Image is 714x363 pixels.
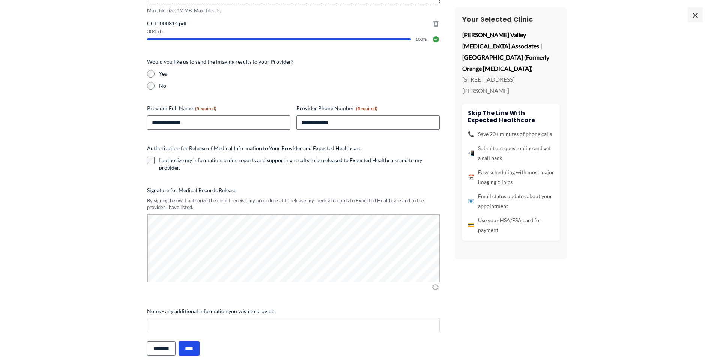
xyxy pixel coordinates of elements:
[462,29,560,74] p: [PERSON_NAME] Valley [MEDICAL_DATA] Associates | [GEOGRAPHIC_DATA] (Formerly Orange [MEDICAL_DATA])
[296,105,440,112] label: Provider Phone Number
[147,58,293,66] legend: Would you like us to send the imaging results to your Provider?
[468,143,554,163] li: Submit a request online and get a call back
[468,172,474,182] span: 📅
[462,15,560,24] h3: Your Selected Clinic
[468,220,474,230] span: 💳
[147,20,440,27] span: CCF_000814.pdf
[147,197,440,211] div: By signing below, I authorize the clinic I receive my procedure at to release my medical records ...
[468,129,474,139] span: 📞
[356,106,377,111] span: (Required)
[431,283,440,291] img: Clear Signature
[468,215,554,235] li: Use your HSA/FSA card for payment
[462,74,560,96] p: [STREET_ADDRESS][PERSON_NAME]
[468,129,554,139] li: Save 20+ minutes of phone calls
[147,105,290,112] label: Provider Full Name
[147,7,440,14] span: Max. file size: 12 MB, Max. files: 5.
[468,167,554,187] li: Easy scheduling with most major imaging clinics
[468,148,474,158] span: 📲
[147,187,440,194] label: Signature for Medical Records Release
[147,29,440,34] span: 304 kb
[688,7,703,22] span: ×
[468,109,554,124] h4: Skip the line with Expected Healthcare
[159,70,440,78] label: Yes
[468,196,474,206] span: 📧
[159,157,440,172] label: I authorize my information, order, reports and supporting results to be released to Expected Heal...
[147,308,440,315] label: Notes - any additional information you wish to provide
[468,191,554,211] li: Email status updates about your appointment
[159,82,440,90] label: No
[195,106,216,111] span: (Required)
[147,145,361,152] legend: Authorization for Release of Medical Information to Your Provider and Expected Healthcare
[415,37,428,42] span: 100%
